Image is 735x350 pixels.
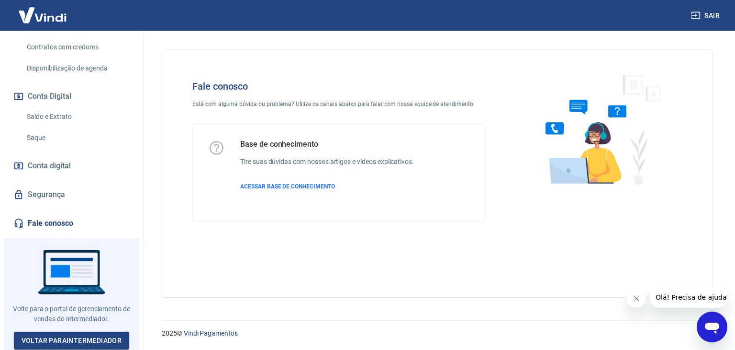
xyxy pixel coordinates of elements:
iframe: Botão para abrir a janela de mensagens [697,312,727,342]
a: Contratos com credores [23,37,132,57]
a: Saque [23,128,132,148]
a: Vindi Pagamentos [184,329,238,337]
a: Saldo e Extrato [23,107,132,127]
h5: Base de conhecimento [240,140,414,149]
a: Voltar paraIntermediador [14,332,130,350]
p: 2025 © [162,328,712,338]
a: Fale conosco [11,213,132,234]
h6: Tire suas dúvidas com nossos artigos e vídeos explicativos. [240,157,414,167]
span: Conta digital [28,159,71,173]
a: Conta digital [11,155,132,176]
iframe: Fechar mensagem [627,289,646,308]
a: ACESSAR BASE DE CONHECIMENTO [240,182,414,191]
a: Disponibilização de agenda [23,58,132,78]
img: Vindi [11,0,74,30]
button: Sair [689,7,724,24]
h4: Fale conosco [192,81,486,92]
span: ACESSAR BASE DE CONHECIMENTO [240,183,335,190]
a: Segurança [11,184,132,205]
span: Olá! Precisa de ajuda? [6,7,80,14]
button: Conta Digital [11,86,132,107]
p: Está com alguma dúvida ou problema? Utilize os canais abaixo para falar com nossa equipe de atend... [192,100,486,108]
img: Fale conosco [526,65,672,193]
iframe: Mensagem da empresa [650,287,727,308]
